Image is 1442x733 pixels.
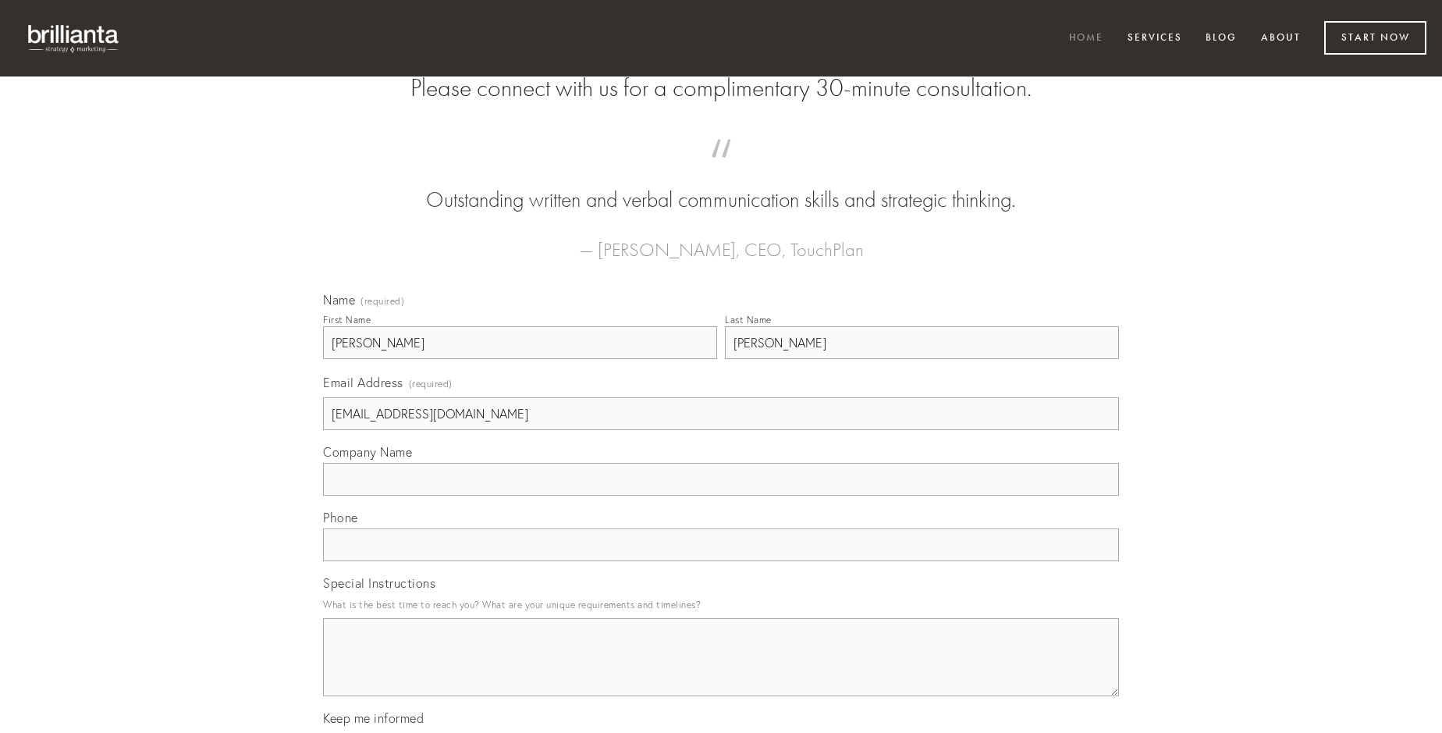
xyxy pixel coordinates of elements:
[323,510,358,525] span: Phone
[323,594,1119,615] p: What is the best time to reach you? What are your unique requirements and timelines?
[348,155,1094,185] span: “
[323,444,412,460] span: Company Name
[323,375,403,390] span: Email Address
[1059,26,1113,52] a: Home
[1324,21,1426,55] a: Start Now
[1117,26,1192,52] a: Services
[725,314,772,326] div: Last Name
[348,215,1094,265] figcaption: — [PERSON_NAME], CEO, TouchPlan
[360,297,404,306] span: (required)
[16,16,133,61] img: brillianta - research, strategy, marketing
[323,314,371,326] div: First Name
[323,575,435,591] span: Special Instructions
[323,710,424,726] span: Keep me informed
[1251,26,1311,52] a: About
[1195,26,1247,52] a: Blog
[348,155,1094,215] blockquote: Outstanding written and verbal communication skills and strategic thinking.
[323,292,355,308] span: Name
[409,373,453,394] span: (required)
[323,73,1119,103] h2: Please connect with us for a complimentary 30-minute consultation.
